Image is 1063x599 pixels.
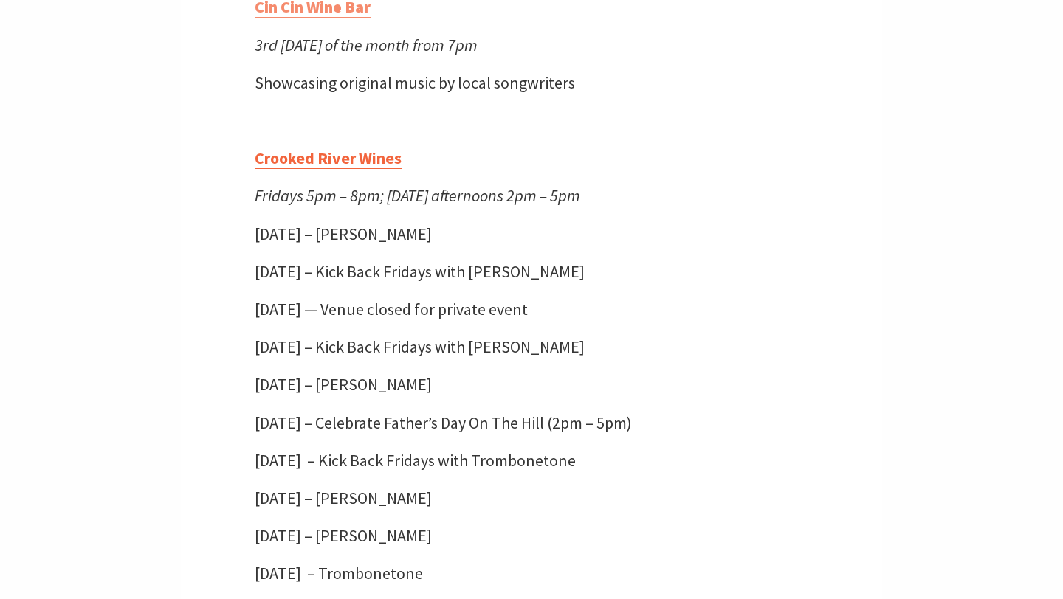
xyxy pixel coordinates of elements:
[255,259,808,285] p: [DATE] – Kick Back Fridays with [PERSON_NAME]
[255,70,808,96] p: Showcasing original music by local songwriters
[255,523,808,549] p: [DATE] – [PERSON_NAME]
[255,334,808,360] p: [DATE] – Kick Back Fridays with [PERSON_NAME]
[255,410,808,436] p: [DATE] – Celebrate Father’s Day On The Hill (2pm – 5pm)
[255,448,808,474] p: [DATE] – Kick Back Fridays with Trombonetone
[255,185,580,206] em: Fridays 5pm – 8pm; [DATE] afternoons 2pm – 5pm
[255,148,402,169] a: Crooked River Wines
[255,561,808,586] p: [DATE] – Trombonetone
[255,221,808,247] p: [DATE] – [PERSON_NAME]
[255,297,808,322] p: [DATE] — Venue closed for private event
[255,372,808,398] p: [DATE] – [PERSON_NAME]
[255,485,808,511] p: [DATE] – [PERSON_NAME]
[255,35,478,55] em: 3rd [DATE] of the month from 7pm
